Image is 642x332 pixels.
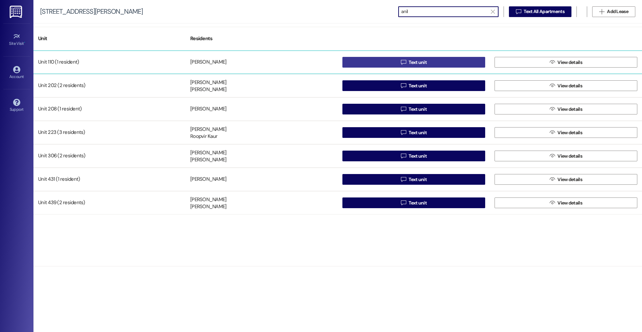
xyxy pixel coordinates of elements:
[409,106,427,113] span: Text unit
[599,9,604,14] i: 
[190,106,226,113] div: [PERSON_NAME]
[557,176,582,183] span: View details
[550,83,555,88] i: 
[401,130,406,135] i: 
[607,8,628,15] span: Add Lease
[190,133,217,140] div: Roopvir Kaur
[409,82,427,89] span: Text unit
[516,9,521,14] i: 
[488,7,498,17] button: Clear text
[190,157,226,164] div: [PERSON_NAME]
[495,57,637,68] button: View details
[401,200,406,205] i: 
[3,64,30,82] a: Account
[190,79,226,86] div: [PERSON_NAME]
[509,6,571,17] button: Text All Apartments
[550,177,555,182] i: 
[409,59,427,66] span: Text unit
[33,79,186,92] div: Unit 202 (2 residents)
[495,174,637,185] button: View details
[401,177,406,182] i: 
[409,153,427,160] span: Text unit
[24,40,25,45] span: •
[495,80,637,91] button: View details
[495,151,637,161] button: View details
[342,80,485,91] button: Text unit
[409,129,427,136] span: Text unit
[33,30,186,47] div: Unit
[190,176,226,183] div: [PERSON_NAME]
[495,197,637,208] button: View details
[3,31,30,49] a: Site Visit •
[401,60,406,65] i: 
[550,106,555,112] i: 
[33,56,186,69] div: Unit 110 (1 resident)
[557,129,582,136] span: View details
[495,104,637,114] button: View details
[495,127,637,138] button: View details
[33,173,186,186] div: Unit 431 (1 resident)
[409,176,427,183] span: Text unit
[342,174,485,185] button: Text unit
[524,8,564,15] span: Text All Apartments
[190,59,226,66] div: [PERSON_NAME]
[550,130,555,135] i: 
[550,153,555,159] i: 
[3,97,30,115] a: Support
[342,127,485,138] button: Text unit
[10,6,23,18] img: ResiDesk Logo
[40,8,143,15] div: [STREET_ADDRESS][PERSON_NAME]
[557,199,582,206] span: View details
[190,196,226,203] div: [PERSON_NAME]
[342,151,485,161] button: Text unit
[401,153,406,159] i: 
[33,102,186,116] div: Unit 208 (1 resident)
[401,7,488,16] input: Search by resident name or unit number
[550,60,555,65] i: 
[557,106,582,113] span: View details
[33,149,186,163] div: Unit 306 (2 residents)
[401,106,406,112] i: 
[557,82,582,89] span: View details
[342,197,485,208] button: Text unit
[342,57,485,68] button: Text unit
[33,196,186,210] div: Unit 439 (2 residents)
[342,104,485,114] button: Text unit
[190,149,226,156] div: [PERSON_NAME]
[592,6,635,17] button: Add Lease
[190,126,226,133] div: [PERSON_NAME]
[557,153,582,160] span: View details
[491,9,495,14] i: 
[190,203,226,211] div: [PERSON_NAME]
[557,59,582,66] span: View details
[550,200,555,205] i: 
[409,199,427,206] span: Text unit
[190,86,226,93] div: [PERSON_NAME]
[33,126,186,139] div: Unit 223 (3 residents)
[401,83,406,88] i: 
[186,30,338,47] div: Residents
